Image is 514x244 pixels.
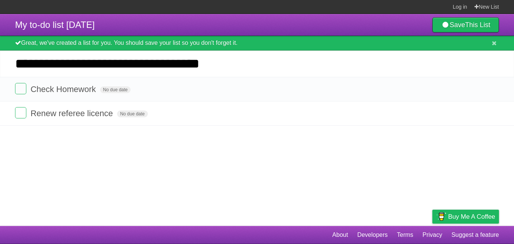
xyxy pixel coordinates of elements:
[30,109,115,118] span: Renew referee licence
[15,107,26,118] label: Done
[30,84,98,94] span: Check Homework
[432,17,499,32] a: SaveThis List
[117,110,148,117] span: No due date
[100,86,131,93] span: No due date
[465,21,490,29] b: This List
[15,20,95,30] span: My to-do list [DATE]
[15,83,26,94] label: Done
